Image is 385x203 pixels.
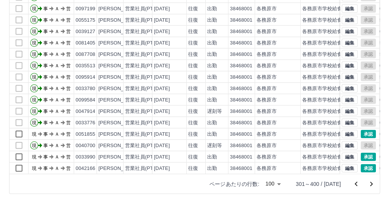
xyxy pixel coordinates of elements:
button: 編集 [342,107,358,115]
div: 遅刻等 [207,142,222,149]
text: 営 [66,97,71,102]
div: [PERSON_NAME] [98,62,140,69]
div: 往復 [188,85,198,92]
div: 往復 [188,142,198,149]
div: 営業社員(PT契約) [125,62,165,69]
div: [DATE] [154,165,170,172]
div: [PERSON_NAME] [98,165,140,172]
div: 0099584 [76,96,95,103]
div: 各務原市 [257,142,277,149]
button: 編集 [342,27,358,35]
div: 出勤 [207,153,217,160]
div: 各務原市 [257,165,277,172]
div: 営業社員(PT契約) [125,51,165,58]
text: Ａ [55,63,59,68]
div: 0047914 [76,108,95,115]
div: [PERSON_NAME] [98,28,140,35]
button: 編集 [342,73,358,81]
text: 事 [43,154,48,159]
div: 各務原市学校給食センター [302,73,362,81]
div: 往復 [188,108,198,115]
button: 編集 [342,38,358,47]
div: 営業社員(PT契約) [125,108,165,115]
div: 出勤 [207,62,217,69]
div: [DATE] [154,5,170,12]
div: 38468001 [230,16,252,24]
text: 現 [32,131,36,136]
div: 各務原市学校給食センター [302,119,362,126]
text: Ａ [55,6,59,11]
div: 0033780 [76,85,95,92]
div: 0081405 [76,39,95,46]
text: Ａ [55,29,59,34]
text: 営 [66,165,71,171]
div: 各務原市学校給食センター [302,96,362,103]
div: 0033990 [76,153,95,160]
div: 出勤 [207,73,217,81]
div: 営業社員(PT契約) [125,130,165,138]
text: 営 [66,63,71,68]
div: 出勤 [207,5,217,12]
text: 事 [43,131,48,136]
div: 38468001 [230,39,252,46]
button: 編集 [342,130,358,138]
div: [DATE] [154,62,170,69]
div: 各務原市 [257,73,277,81]
text: 現 [32,154,36,159]
div: 営業社員(PT契約) [125,28,165,35]
div: 往復 [188,73,198,81]
text: 現 [32,108,36,114]
div: [PERSON_NAME] [98,119,140,126]
div: 各務原市学校給食センター [302,85,362,92]
div: 各務原市 [257,28,277,35]
div: 各務原市 [257,108,277,115]
div: 往復 [188,39,198,46]
div: [PERSON_NAME] [98,108,140,115]
div: 38468001 [230,96,252,103]
text: 現 [32,165,36,171]
text: Ａ [55,51,59,57]
button: 編集 [342,4,358,13]
div: [DATE] [154,85,170,92]
button: 承認 [361,130,376,138]
text: 事 [43,74,48,79]
text: 事 [43,97,48,102]
text: 現 [32,51,36,57]
div: 往復 [188,51,198,58]
div: 営業社員(PT契約) [125,73,165,81]
text: 営 [66,120,71,125]
div: 0087708 [76,51,95,58]
div: 38468001 [230,165,252,172]
div: 出勤 [207,85,217,92]
div: 0039127 [76,28,95,35]
div: 各務原市 [257,62,277,69]
div: 出勤 [207,16,217,24]
text: 事 [43,29,48,34]
text: 営 [66,17,71,22]
div: 38468001 [230,28,252,35]
div: 往復 [188,62,198,69]
text: 事 [43,165,48,171]
text: 事 [43,40,48,45]
text: Ａ [55,108,59,114]
text: Ａ [55,143,59,148]
text: 事 [43,143,48,148]
div: 各務原市学校給食センター [302,165,362,172]
div: 往復 [188,130,198,138]
div: 0042166 [76,165,95,172]
text: 事 [43,108,48,114]
text: 営 [66,131,71,136]
div: 各務原市学校給食センター [302,142,362,149]
text: 現 [32,97,36,102]
div: 各務原市学校給食センター [302,51,362,58]
div: 往復 [188,165,198,172]
div: 出勤 [207,28,217,35]
div: 出勤 [207,119,217,126]
div: [DATE] [154,39,170,46]
text: 事 [43,51,48,57]
button: 承認 [361,152,376,161]
div: [DATE] [154,96,170,103]
text: 営 [66,154,71,159]
text: 営 [66,40,71,45]
button: 編集 [342,50,358,58]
